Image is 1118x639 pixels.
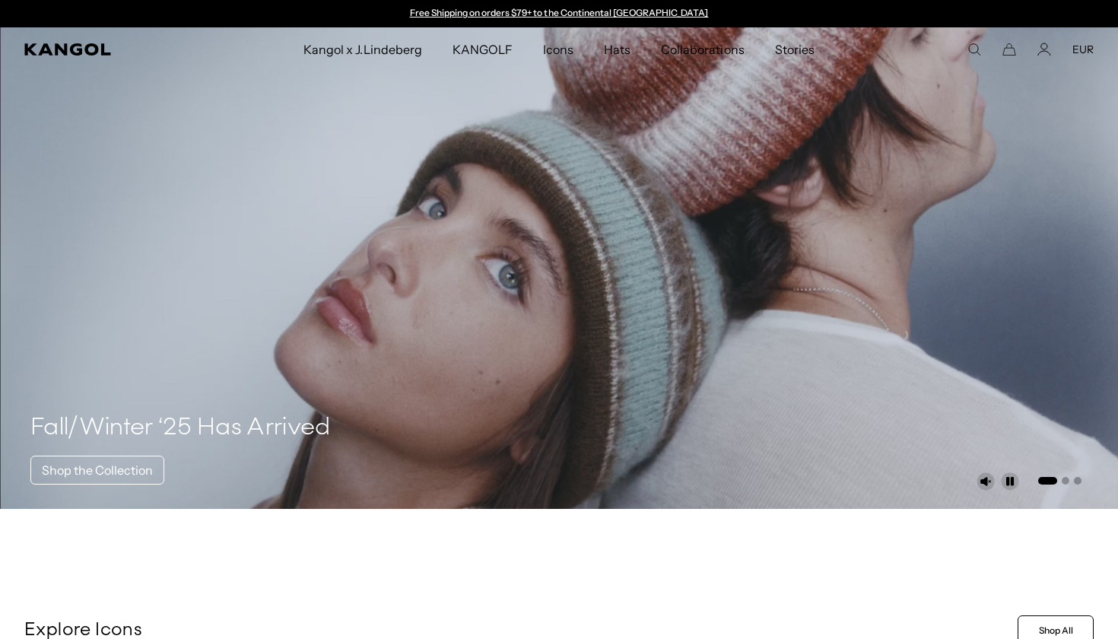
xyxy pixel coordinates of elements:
a: Kangol [24,43,200,56]
span: Icons [543,27,573,72]
span: Collaborations [661,27,744,72]
h4: Fall/Winter ‘25 Has Arrived [30,413,331,443]
a: Account [1037,43,1051,56]
span: KANGOLF [453,27,513,72]
button: EUR [1072,43,1094,56]
button: Go to slide 1 [1038,477,1057,485]
button: Pause [1001,472,1019,491]
a: Stories [760,27,830,72]
span: Kangol x J.Lindeberg [303,27,422,72]
a: Kangol x J.Lindeberg [288,27,437,72]
button: Go to slide 3 [1074,477,1081,485]
a: Free Shipping on orders $79+ to the Continental [GEOGRAPHIC_DATA] [410,7,709,18]
ul: Select a slide to show [1037,474,1081,486]
a: KANGOLF [437,27,528,72]
a: Hats [589,27,646,72]
a: Shop the Collection [30,456,164,485]
slideshow-component: Announcement bar [402,8,716,20]
button: Unmute [977,472,995,491]
span: Stories [775,27,815,72]
summary: Search here [967,43,981,56]
div: Announcement [402,8,716,20]
a: Collaborations [646,27,759,72]
button: Go to slide 2 [1062,477,1069,485]
a: Icons [528,27,589,72]
button: Cart [1002,43,1016,56]
span: Hats [604,27,630,72]
div: 1 of 2 [402,8,716,20]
